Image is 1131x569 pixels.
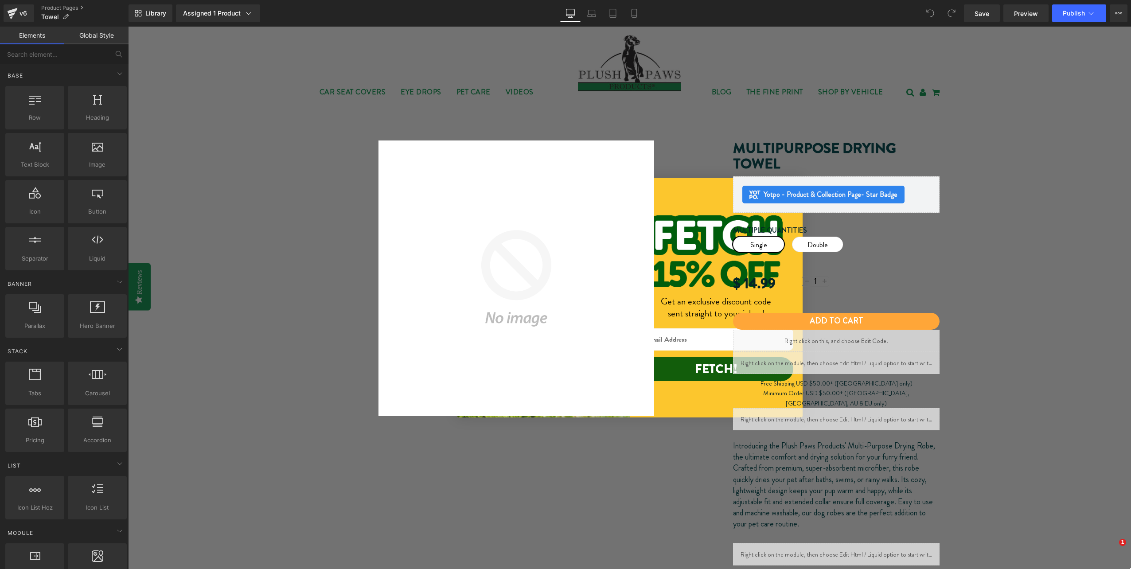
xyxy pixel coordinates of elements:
[602,4,624,22] a: Tablet
[1110,4,1127,22] button: More
[64,27,129,44] a: Global Style
[605,246,647,267] span: $ 14.99
[8,436,62,445] span: Pricing
[8,207,62,216] span: Icon
[943,4,960,22] button: Redo
[605,414,812,503] p: Introducing the Plush Paws Products' Multi-Purpose Drying Robe, the ultimate comfort and drying s...
[605,286,812,303] button: ADD TO CART
[18,8,29,19] div: v6
[682,288,735,300] span: ADD TO CART
[70,503,124,512] span: Icon List
[7,529,34,537] span: Module
[41,13,59,20] span: Towel
[624,4,645,22] a: Mobile
[7,280,33,288] span: Banner
[921,4,939,22] button: Undo
[7,461,22,470] span: List
[70,389,124,398] span: Carousel
[605,199,812,210] label: Multiple Quantities
[636,163,769,173] span: Yotpo - Product & Collection Page
[70,207,124,216] span: Button
[70,436,124,445] span: Accordion
[7,347,28,355] span: Stack
[8,113,62,122] span: Row
[1003,4,1049,22] a: Preview
[183,9,253,18] div: Assigned 1 Product
[605,362,812,382] p: Minimum Order USD $50.00+ ([GEOGRAPHIC_DATA], [GEOGRAPHIC_DATA], AU & EU only)
[622,210,639,225] span: Single
[8,321,62,331] span: Parallax
[581,4,602,22] a: Laptop
[1101,539,1122,560] iframe: Intercom live chat
[7,71,24,80] span: Base
[250,114,526,390] img: Multipurpose Drying Towel
[1052,4,1106,22] button: Publish
[560,4,581,22] a: Desktop
[145,9,166,17] span: Library
[41,4,129,12] a: Product Pages
[8,503,62,512] span: Icon List Hoz
[4,4,34,22] a: v6
[8,160,62,169] span: Text Block
[605,114,812,145] span: Multipurpose Drying Towel
[8,254,62,263] span: Separator
[70,113,124,122] span: Heading
[70,254,124,263] span: Liquid
[70,160,124,169] span: Image
[8,389,62,398] span: Tabs
[733,163,769,173] span: - Star Badge
[70,321,124,331] span: Hero Banner
[679,210,700,225] span: Double
[605,352,812,362] p: Free Shipping USD $50.00+ ([GEOGRAPHIC_DATA] only)
[1119,539,1126,546] span: 1
[1063,10,1085,17] span: Publish
[975,9,989,18] span: Save
[129,4,172,22] a: New Library
[1014,9,1038,18] span: Preview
